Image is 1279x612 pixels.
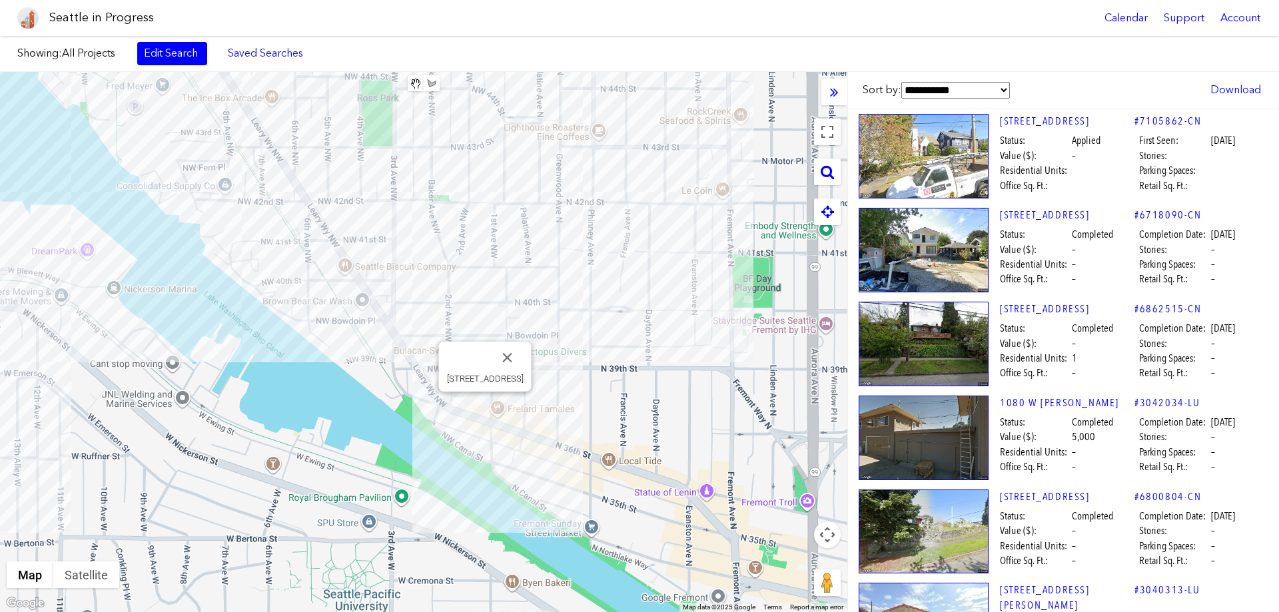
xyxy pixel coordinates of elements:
[1211,227,1235,242] span: [DATE]
[1072,257,1076,272] span: –
[17,7,39,29] img: favicon-96x96.png
[1072,509,1113,523] span: Completed
[1139,227,1209,242] span: Completion Date:
[1211,509,1235,523] span: [DATE]
[62,47,115,59] span: All Projects
[1134,114,1202,129] a: #7105862-CN
[763,603,782,611] a: Terms
[1204,79,1268,101] a: Download
[1000,445,1070,459] span: Residential Units:
[1000,272,1070,286] span: Office Sq. Ft.:
[901,82,1010,99] select: Sort by:
[1000,366,1070,380] span: Office Sq. Ft.:
[408,75,424,91] button: Stop drawing
[1072,272,1076,286] span: –
[1072,539,1076,553] span: –
[1211,430,1215,444] span: –
[1139,178,1209,193] span: Retail Sq. Ft.:
[1000,415,1070,430] span: Status:
[1000,553,1070,568] span: Office Sq. Ft.:
[1211,523,1215,538] span: –
[1072,242,1076,257] span: –
[1000,523,1070,538] span: Value ($):
[1139,445,1209,459] span: Parking Spaces:
[859,114,989,198] img: 306_NW_45TH_ST_SEATTLE.jpg
[49,9,154,26] h1: Seattle in Progress
[1000,539,1070,553] span: Residential Units:
[1072,336,1076,351] span: –
[1072,459,1076,474] span: –
[53,561,119,588] button: Show satellite imagery
[1211,242,1215,257] span: –
[1139,523,1209,538] span: Stories:
[1000,242,1070,257] span: Value ($):
[814,119,841,145] button: Toggle fullscreen view
[3,595,47,612] img: Google
[1211,415,1235,430] span: [DATE]
[1072,553,1076,568] span: –
[1139,336,1209,351] span: Stories:
[1139,459,1209,474] span: Retail Sq. Ft.:
[1072,523,1076,538] span: –
[1211,445,1215,459] span: –
[1072,430,1095,444] span: 5,000
[1000,459,1070,474] span: Office Sq. Ft.:
[1139,149,1209,163] span: Stories:
[1134,396,1200,410] a: #3042034-LU
[1000,114,1134,129] a: [STREET_ADDRESS]
[1139,351,1209,366] span: Parking Spaces:
[1000,227,1070,242] span: Status:
[814,569,841,596] button: Drag Pegman onto the map to open Street View
[447,374,524,384] div: [STREET_ADDRESS]
[683,603,755,611] span: Map data ©2025 Google
[859,208,989,292] img: 107_NW_50TH_ST_SEATTLE.jpg
[137,42,207,65] a: Edit Search
[1000,351,1070,366] span: Residential Units:
[7,561,53,588] button: Show street map
[1000,257,1070,272] span: Residential Units:
[1211,459,1215,474] span: –
[1211,133,1235,148] span: [DATE]
[1072,149,1076,163] span: –
[1072,445,1076,459] span: –
[1000,396,1134,410] a: 1080 W [PERSON_NAME]
[1000,302,1134,316] a: [STREET_ADDRESS]
[1139,242,1209,257] span: Stories:
[492,342,524,374] button: Close
[1072,227,1113,242] span: Completed
[17,46,124,61] label: Showing:
[1139,539,1209,553] span: Parking Spaces:
[1072,321,1113,336] span: Completed
[1211,321,1235,336] span: [DATE]
[424,75,440,91] button: Draw a shape
[1139,366,1209,380] span: Retail Sq. Ft.:
[863,82,1010,99] label: Sort by:
[1139,321,1209,336] span: Completion Date:
[1139,509,1209,523] span: Completion Date:
[1134,208,1202,222] a: #6718090-CN
[220,42,310,65] a: Saved Searches
[1134,489,1202,504] a: #6800804-CN
[1134,583,1200,597] a: #3040313-LU
[1134,302,1202,316] a: #6862515-CN
[1211,539,1215,553] span: –
[1211,366,1215,380] span: –
[790,603,843,611] a: Report a map error
[1139,553,1209,568] span: Retail Sq. Ft.:
[1000,321,1070,336] span: Status:
[1000,336,1070,351] span: Value ($):
[859,489,989,574] img: 4019_1ST_AVE_NW_SEATTLE.jpg
[1072,351,1077,366] span: 1
[1000,489,1134,504] a: [STREET_ADDRESS]
[1211,336,1215,351] span: –
[1000,509,1070,523] span: Status:
[1139,163,1209,178] span: Parking Spaces:
[1211,553,1215,568] span: –
[1000,133,1070,148] span: Status:
[1211,351,1215,366] span: –
[1139,133,1209,148] span: First Seen:
[1072,366,1076,380] span: –
[1211,272,1215,286] span: –
[1000,163,1070,178] span: Residential Units:
[1000,178,1070,193] span: Office Sq. Ft.:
